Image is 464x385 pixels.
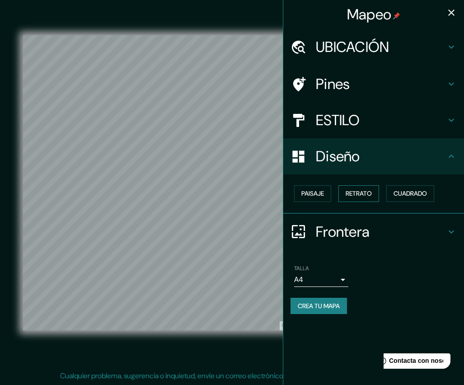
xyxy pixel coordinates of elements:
div: UBICACIÓN [283,29,464,65]
h4: Mapeo [347,5,401,23]
button: Retrato [338,185,379,202]
div: Frontera [283,214,464,250]
a: Caja de mapas [282,323,324,329]
button: Paisaje [294,185,331,202]
button: CREA TU MAPA [291,298,347,315]
div: Pines [283,66,464,102]
h4: ESTILO [316,111,446,129]
div: ESTILO [283,102,464,138]
label: TALLA [294,264,309,272]
h4: UBICACIÓN [316,38,446,56]
h4: Frontera [316,223,446,241]
div: Diseño [283,138,464,174]
p: Cualquier problema, sugerencia o inquietud, envíe un correo electrónico . [60,371,401,381]
h4: Diseño [316,147,446,165]
div: A4 [294,272,348,287]
h4: Pines [316,75,446,93]
iframe: Ayuda al lanzador de widgets [384,350,454,375]
button: Cuadrado [386,185,434,202]
img: pin-icon.png [393,12,400,19]
canvas: MAPA [23,35,441,330]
